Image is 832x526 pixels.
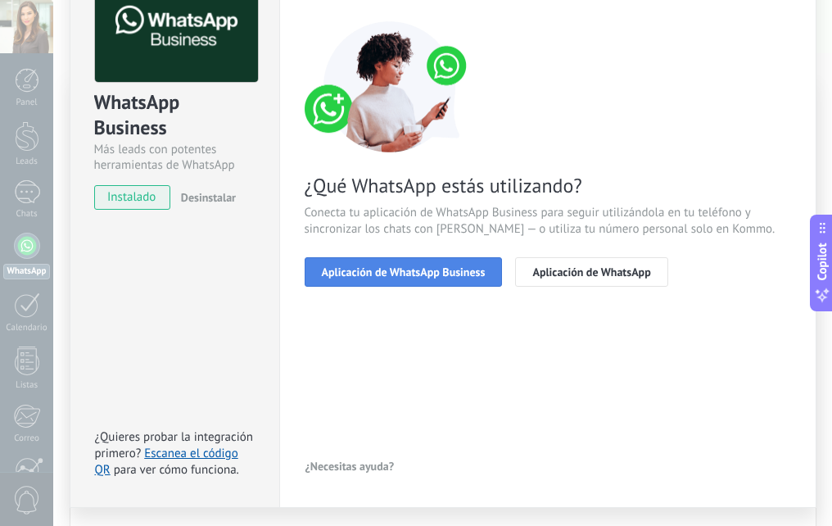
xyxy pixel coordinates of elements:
[95,185,170,210] span: instalado
[305,205,791,238] span: Conecta tu aplicación de WhatsApp Business para seguir utilizándola en tu teléfono y sincronizar ...
[181,190,236,205] span: Desinstalar
[305,21,477,152] img: connect number
[305,257,503,287] button: Aplicación de WhatsApp Business
[305,173,791,198] span: ¿Qué WhatsApp estás utilizando?
[94,142,255,173] div: Más leads con potentes herramientas de WhatsApp
[114,462,239,478] span: para ver cómo funciona.
[532,266,650,278] span: Aplicación de WhatsApp
[305,454,396,478] button: ¿Necesitas ayuda?
[322,266,486,278] span: Aplicación de WhatsApp Business
[95,446,238,478] a: Escanea el código QR
[95,429,254,461] span: ¿Quieres probar la integración primero?
[174,185,236,210] button: Desinstalar
[94,89,255,142] div: WhatsApp Business
[814,243,830,281] span: Copilot
[515,257,667,287] button: Aplicación de WhatsApp
[305,460,395,472] span: ¿Necesitas ayuda?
